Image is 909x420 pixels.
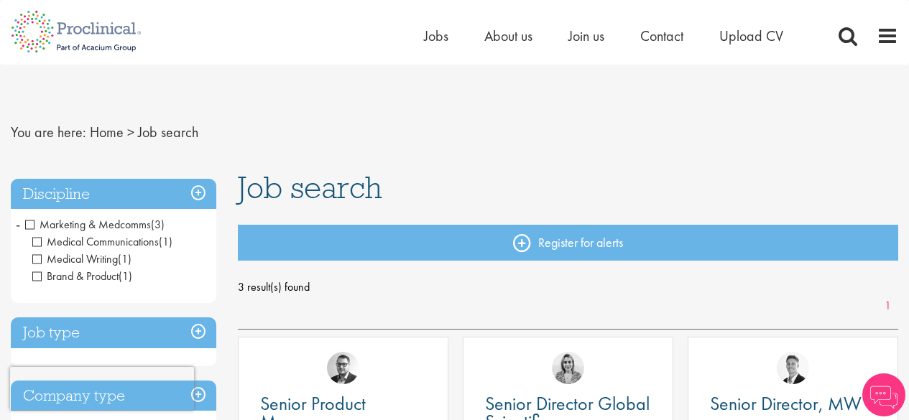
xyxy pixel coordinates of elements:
[32,269,119,284] span: Brand & Product
[640,27,683,45] a: Contact
[32,269,132,284] span: Brand & Product
[90,123,124,141] a: breadcrumb link
[327,352,359,384] img: Niklas Kaminski
[25,217,151,232] span: Marketing & Medcomms
[238,225,898,261] a: Register for alerts
[484,27,532,45] a: About us
[877,298,898,314] a: 1
[10,367,194,410] iframe: reCAPTCHA
[16,213,20,235] span: -
[127,123,134,141] span: >
[710,391,862,416] span: Senior Director, MW
[568,27,604,45] a: Join us
[25,217,165,232] span: Marketing & Medcomms
[424,27,448,45] a: Jobs
[777,352,809,384] img: George Watson
[719,27,783,45] a: Upload CV
[552,352,584,384] img: Merna Hermiz
[32,251,131,266] span: Medical Writing
[32,234,172,249] span: Medical Communications
[159,234,172,249] span: (1)
[862,373,905,416] img: Chatbot
[11,123,86,141] span: You are here:
[138,123,198,141] span: Job search
[118,251,131,266] span: (1)
[32,251,118,266] span: Medical Writing
[11,317,216,348] h3: Job type
[119,269,132,284] span: (1)
[710,395,876,413] a: Senior Director, MW
[151,217,165,232] span: (3)
[11,179,216,210] h3: Discipline
[238,168,382,207] span: Job search
[238,276,898,298] span: 3 result(s) found
[32,234,159,249] span: Medical Communications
